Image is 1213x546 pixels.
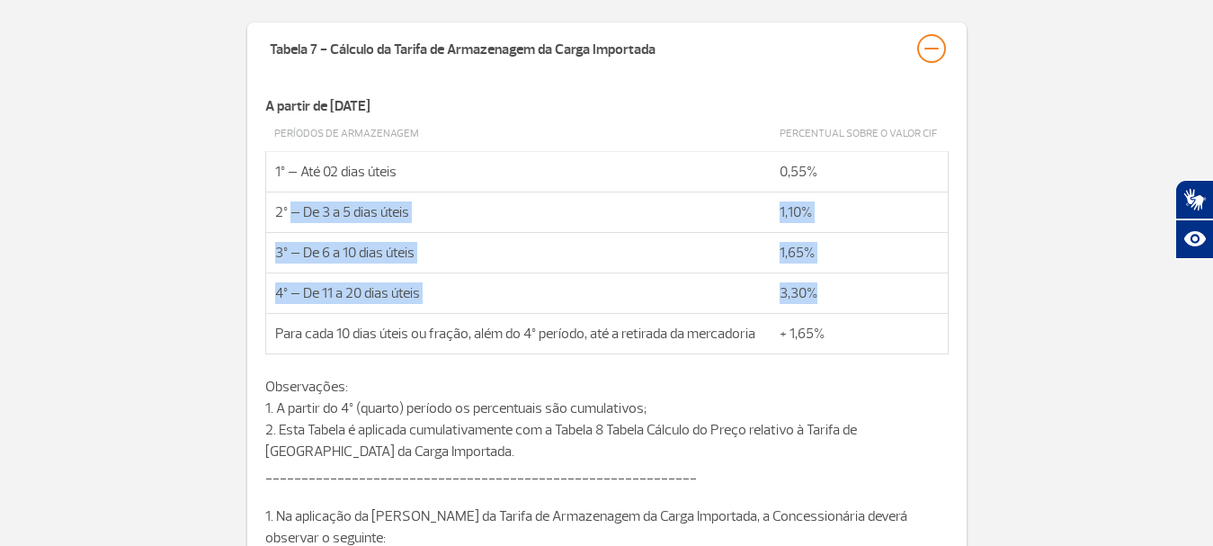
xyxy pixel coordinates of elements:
[269,33,945,64] button: Tabela 7 - Cálculo da Tarifa de Armazenagem da Carga Importada
[265,117,771,152] td: Períodos de Armazenagem
[265,97,370,115] strong: A partir de [DATE]
[771,192,948,232] td: 1,10%
[265,192,771,232] td: 2º – De 3 a 5 dias úteis
[270,34,656,59] div: Tabela 7 - Cálculo da Tarifa de Armazenagem da Carga Importada
[771,151,948,192] td: 0,55%
[265,273,771,313] td: 4º – De 11 a 20 dias úteis
[771,117,948,152] td: Percentual sobre o valor CIF
[265,151,771,192] td: 1º – Até 02 dias úteis
[771,273,948,313] td: 3,30%
[265,232,771,273] td: 3º – De 6 a 10 dias úteis
[265,376,949,462] p: Observações: 1. A partir do 4º (quarto) período os percentuais são cumulativos; 2. Esta Tabela é ...
[771,313,948,354] td: + 1,65%
[265,313,771,354] td: Para cada 10 dias úteis ou fração, além do 4º período, até a retirada da mercadoria
[1175,219,1213,259] button: Abrir recursos assistivos.
[1175,180,1213,219] button: Abrir tradutor de língua de sinais.
[265,462,949,506] p: ____________________________________________________________
[1175,180,1213,259] div: Plugin de acessibilidade da Hand Talk.
[771,232,948,273] td: 1,65%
